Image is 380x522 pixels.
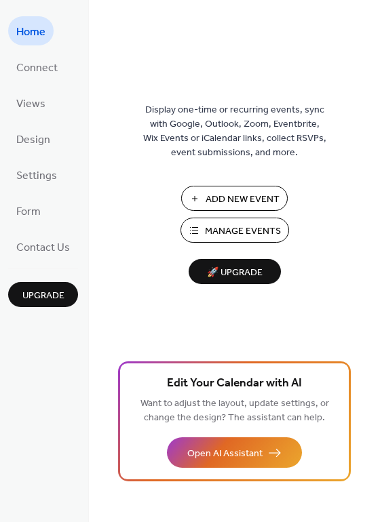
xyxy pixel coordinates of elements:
[16,237,70,258] span: Contact Us
[8,196,49,225] a: Form
[16,94,45,115] span: Views
[140,395,329,427] span: Want to adjust the layout, update settings, or change the design? The assistant can help.
[8,124,58,153] a: Design
[8,52,66,81] a: Connect
[181,186,288,211] button: Add New Event
[16,201,41,222] span: Form
[16,129,50,150] span: Design
[8,232,78,261] a: Contact Us
[205,224,281,239] span: Manage Events
[8,16,54,45] a: Home
[8,160,65,189] a: Settings
[143,103,326,160] span: Display one-time or recurring events, sync with Google, Outlook, Zoom, Eventbrite, Wix Events or ...
[8,88,54,117] a: Views
[16,165,57,186] span: Settings
[180,218,289,243] button: Manage Events
[16,22,45,43] span: Home
[16,58,58,79] span: Connect
[197,264,273,282] span: 🚀 Upgrade
[187,447,263,461] span: Open AI Assistant
[206,193,280,207] span: Add New Event
[167,374,302,393] span: Edit Your Calendar with AI
[22,289,64,303] span: Upgrade
[167,437,302,468] button: Open AI Assistant
[8,282,78,307] button: Upgrade
[189,259,281,284] button: 🚀 Upgrade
